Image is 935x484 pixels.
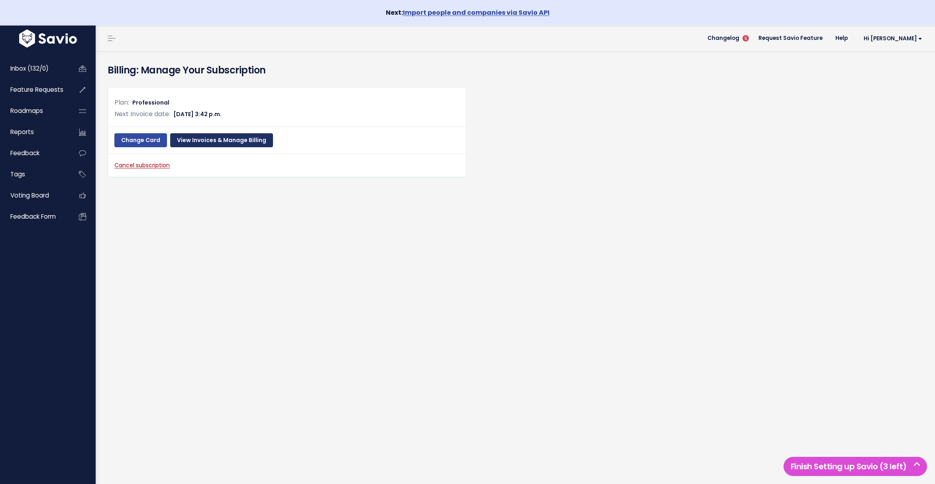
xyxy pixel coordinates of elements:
a: Request Savio Feature [752,32,829,44]
span: Tags [10,170,25,178]
a: Hi [PERSON_NAME] [854,32,929,45]
h5: Finish Setting up Savio (3 left) [787,460,923,472]
a: View Invoices & Manage Billing [170,133,273,148]
span: Roadmaps [10,107,43,115]
a: Voting Board [2,186,66,205]
span: Feedback [10,149,39,157]
a: Reports [2,123,66,141]
span: Voting Board [10,191,49,200]
span: Changelog [707,36,739,41]
a: Feature Requests [2,81,66,99]
span: Reports [10,128,34,136]
span: Hi [PERSON_NAME] [864,36,922,41]
a: Tags [2,165,66,184]
a: Roadmaps [2,102,66,120]
img: logo-white.9d6f32f41409.svg [17,30,79,47]
span: Feature Requests [10,85,63,94]
a: Cancel subscription [114,161,170,169]
span: Inbox (132/0) [10,64,49,73]
a: Import people and companies via Savio API [403,8,550,17]
span: 5 [742,35,749,41]
a: Inbox (132/0) [2,59,66,78]
a: Help [829,32,854,44]
span: Professional [132,99,169,107]
a: Feedback [2,144,66,162]
h4: Billing: Manage Your Subscription [108,63,923,77]
a: Feedback form [2,207,66,226]
span: Plan: [114,98,129,107]
strong: Next: [386,8,550,17]
span: Feedback form [10,212,56,221]
span: Next Invoice date: [114,109,170,119]
span: [DATE] 3:42 p.m. [173,110,222,118]
a: Change Card [114,133,167,148]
